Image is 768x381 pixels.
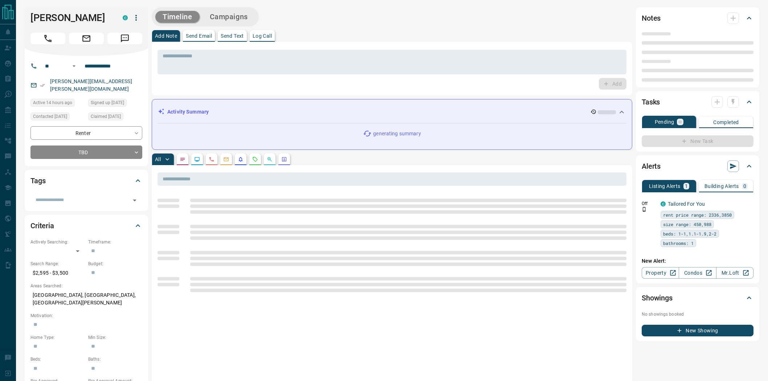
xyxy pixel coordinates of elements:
p: Search Range: [30,261,85,267]
svg: Agent Actions [281,156,287,162]
svg: Lead Browsing Activity [194,156,200,162]
div: TBD [30,146,142,159]
p: [GEOGRAPHIC_DATA], [GEOGRAPHIC_DATA], [GEOGRAPHIC_DATA][PERSON_NAME] [30,289,142,309]
div: Sat Oct 11 2025 [30,112,85,123]
span: beds: 1-1,1.1-1.9,2-2 [663,230,716,237]
h2: Notes [642,12,661,24]
p: Actively Searching: [30,239,85,245]
div: Activity Summary [158,105,626,119]
div: Showings [642,289,753,307]
p: Off [642,200,656,207]
button: Timeline [155,11,200,23]
p: No showings booked [642,311,753,317]
span: rent price range: 2336,3850 [663,211,732,218]
svg: Opportunities [267,156,273,162]
a: Condos [679,267,716,279]
div: Tags [30,172,142,189]
a: Property [642,267,679,279]
svg: Email Verified [40,83,45,88]
span: Email [69,33,104,44]
span: bathrooms: 1 [663,239,694,247]
div: Alerts [642,157,753,175]
p: All [155,157,161,162]
div: Sat Oct 11 2025 [88,112,142,123]
svg: Notes [180,156,185,162]
p: Min Size: [88,334,142,341]
div: Sat Oct 11 2025 [88,99,142,109]
svg: Requests [252,156,258,162]
p: Building Alerts [704,184,739,189]
p: Send Email [186,33,212,38]
p: $2,595 - $3,500 [30,267,85,279]
svg: Calls [209,156,215,162]
span: Active 14 hours ago [33,99,72,106]
svg: Listing Alerts [238,156,244,162]
p: generating summary [373,130,421,138]
h1: [PERSON_NAME] [30,12,112,24]
p: Motivation: [30,312,142,319]
p: Log Call [253,33,272,38]
p: Pending [655,119,674,124]
p: Send Text [221,33,244,38]
span: Claimed [DATE] [91,113,121,120]
div: Sun Oct 12 2025 [30,99,85,109]
p: 1 [685,184,688,189]
h2: Criteria [30,220,54,232]
p: Beds: [30,356,85,362]
button: Campaigns [203,11,255,23]
a: Tailored For You [668,201,705,207]
div: Notes [642,9,753,27]
h2: Showings [642,292,673,304]
p: Areas Searched: [30,283,142,289]
p: Listing Alerts [649,184,681,189]
span: Contacted [DATE] [33,113,67,120]
button: New Showing [642,325,753,336]
a: [PERSON_NAME][EMAIL_ADDRESS][PERSON_NAME][DOMAIN_NAME] [50,78,132,92]
span: Signed up [DATE] [91,99,124,106]
svg: Emails [223,156,229,162]
h2: Tasks [642,96,660,108]
span: Message [107,33,142,44]
button: Open [70,62,78,70]
p: Add Note [155,33,177,38]
p: Home Type: [30,334,85,341]
div: Criteria [30,217,142,234]
h2: Tags [30,175,45,187]
span: size range: 450,988 [663,221,711,228]
div: condos.ca [661,201,666,206]
p: Baths: [88,356,142,362]
p: Completed [713,120,739,125]
div: Renter [30,126,142,140]
p: 0 [743,184,746,189]
div: Tasks [642,93,753,111]
h2: Alerts [642,160,661,172]
p: Activity Summary [167,108,209,116]
p: New Alert: [642,257,753,265]
div: condos.ca [123,15,128,20]
p: Timeframe: [88,239,142,245]
button: Open [130,195,140,205]
span: Call [30,33,65,44]
a: Mr.Loft [716,267,753,279]
svg: Push Notification Only [642,207,647,212]
p: Budget: [88,261,142,267]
